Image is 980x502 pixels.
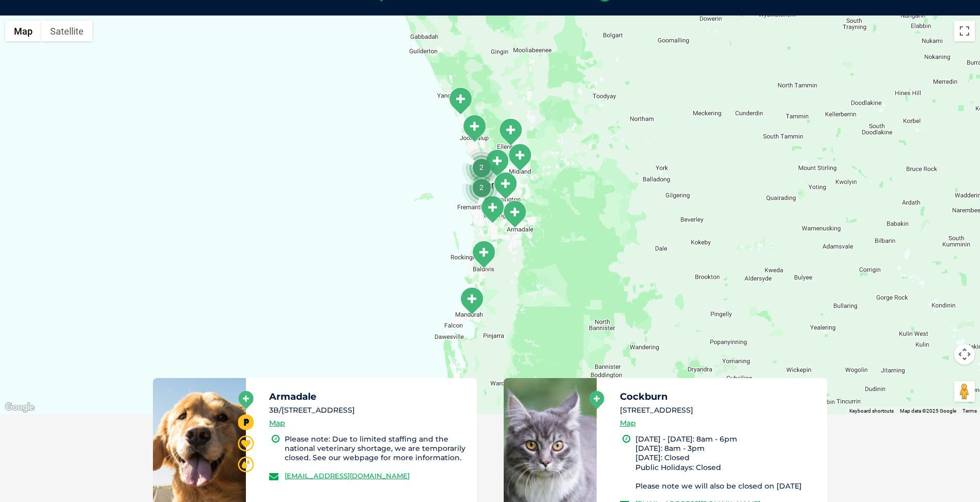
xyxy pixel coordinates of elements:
[479,195,505,224] div: Cockburn
[484,149,510,177] div: Bedford
[635,434,818,491] li: [DATE] - [DATE]: 8am - 6pm [DATE]: 8am - 3pm [DATE]: Closed Public Holidays: Closed Please note w...
[962,408,977,414] a: Terms (opens in new tab)
[507,143,533,171] div: Midland
[41,21,92,41] button: Show satellite imagery
[5,21,41,41] button: Show street map
[3,401,37,414] img: Google
[497,118,523,146] div: Ellenbrook
[285,472,410,480] a: [EMAIL_ADDRESS][DOMAIN_NAME]
[954,344,975,365] button: Map camera controls
[269,405,468,416] li: 3B/[STREET_ADDRESS]
[954,21,975,41] button: Toggle fullscreen view
[471,240,496,269] div: Baldivis
[269,417,285,429] a: Map
[620,392,818,401] h5: Cockburn
[461,114,487,143] div: Joondalup
[462,148,501,187] div: 2
[620,417,636,429] a: Map
[459,287,485,315] div: Mandurah
[3,401,37,414] a: Open this area in Google Maps (opens a new window)
[849,407,894,415] button: Keyboard shortcuts
[492,171,518,200] div: Cannington
[462,168,501,207] div: 2
[954,381,975,402] button: Drag Pegman onto the map to open Street View
[900,408,956,414] span: Map data ©2025 Google
[447,87,473,115] div: Butler
[285,434,468,463] li: Please note: Due to limited staffing and the national veterinary shortage, we are temporarily clo...
[502,200,527,228] div: Armadale
[620,405,818,416] li: [STREET_ADDRESS]
[269,392,468,401] h5: Armadale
